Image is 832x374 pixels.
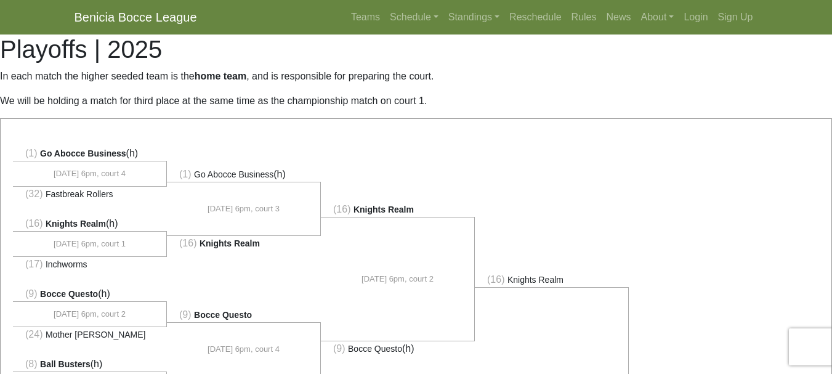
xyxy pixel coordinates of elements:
[333,204,350,214] span: (16)
[13,357,167,372] li: (h)
[40,148,126,158] span: Go Abocce Business
[443,5,504,30] a: Standings
[194,310,252,320] span: Bocce Questo
[208,203,280,215] span: [DATE] 6pm, court 3
[167,167,321,182] li: (h)
[13,287,167,302] li: (h)
[679,5,713,30] a: Login
[54,238,126,250] span: [DATE] 6pm, court 1
[54,168,126,180] span: [DATE] 6pm, court 4
[333,343,345,354] span: (9)
[46,219,106,229] span: Knights Realm
[713,5,758,30] a: Sign Up
[25,189,42,199] span: (32)
[507,275,563,285] span: Knights Realm
[636,5,679,30] a: About
[25,329,42,339] span: (24)
[46,330,146,339] span: Mother [PERSON_NAME]
[195,71,246,81] strong: home team
[385,5,443,30] a: Schedule
[25,288,38,299] span: (9)
[13,146,167,161] li: (h)
[25,218,42,229] span: (16)
[348,344,402,354] span: Bocce Questo
[361,273,434,285] span: [DATE] 6pm, court 2
[487,274,504,285] span: (16)
[194,169,273,179] span: Go Abocce Business
[46,259,87,269] span: Inchworms
[40,359,91,369] span: Ball Busters
[75,5,197,30] a: Benicia Bocce League
[200,238,260,248] span: Knights Realm
[179,309,192,320] span: (9)
[346,5,385,30] a: Teams
[179,169,192,179] span: (1)
[208,343,280,356] span: [DATE] 6pm, court 4
[40,289,98,299] span: Bocce Questo
[25,359,38,369] span: (8)
[179,238,196,248] span: (16)
[13,216,167,232] li: (h)
[504,5,567,30] a: Reschedule
[321,341,475,356] li: (h)
[353,205,414,214] span: Knights Realm
[567,5,602,30] a: Rules
[25,148,38,158] span: (1)
[602,5,636,30] a: News
[46,189,113,199] span: Fastbreak Rollers
[54,308,126,320] span: [DATE] 6pm, court 2
[25,259,42,269] span: (17)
